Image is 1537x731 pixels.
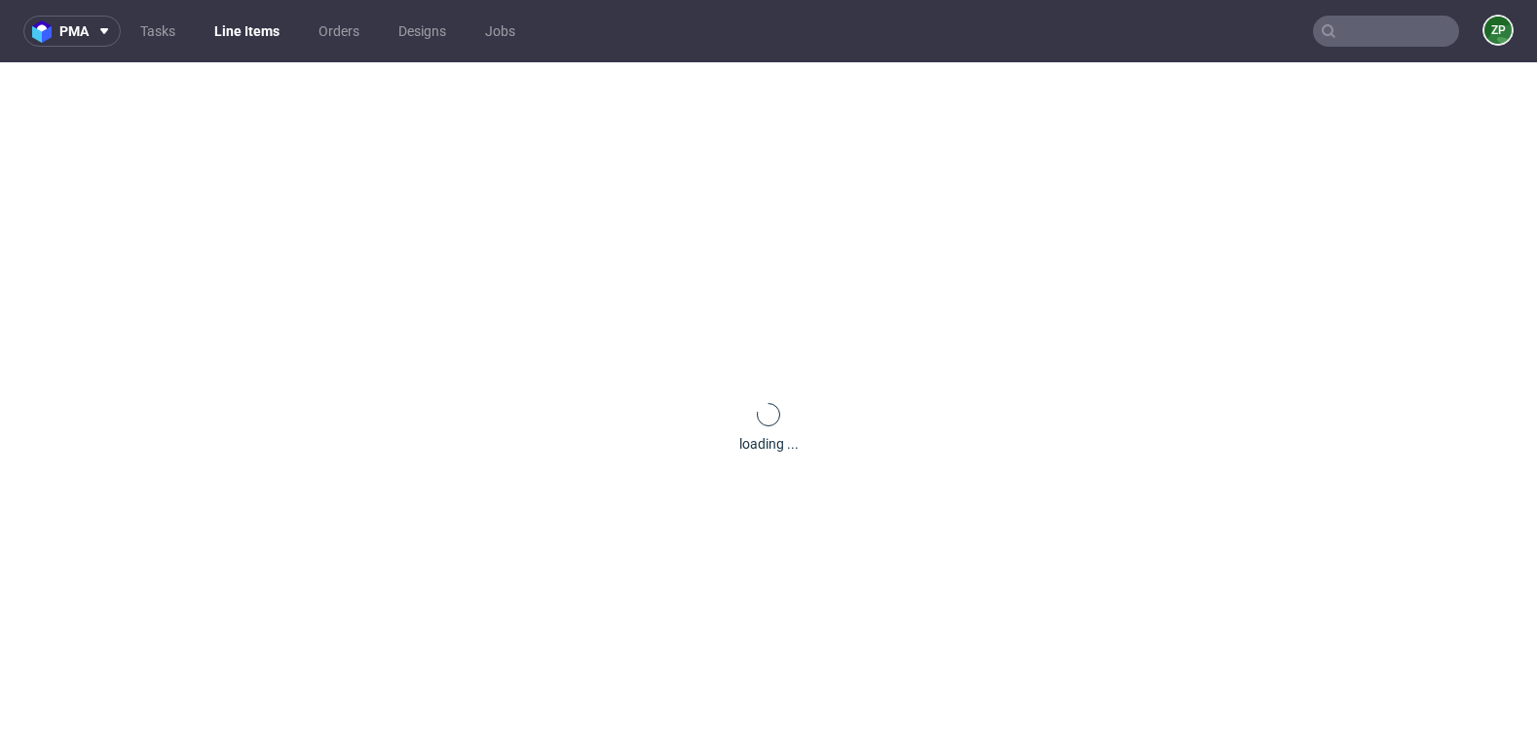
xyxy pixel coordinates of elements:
[59,24,89,38] span: pma
[23,16,121,47] button: pma
[739,434,799,454] div: loading ...
[473,16,527,47] a: Jobs
[32,20,59,43] img: logo
[307,16,371,47] a: Orders
[129,16,187,47] a: Tasks
[203,16,291,47] a: Line Items
[387,16,458,47] a: Designs
[1484,17,1512,44] figcaption: ZP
